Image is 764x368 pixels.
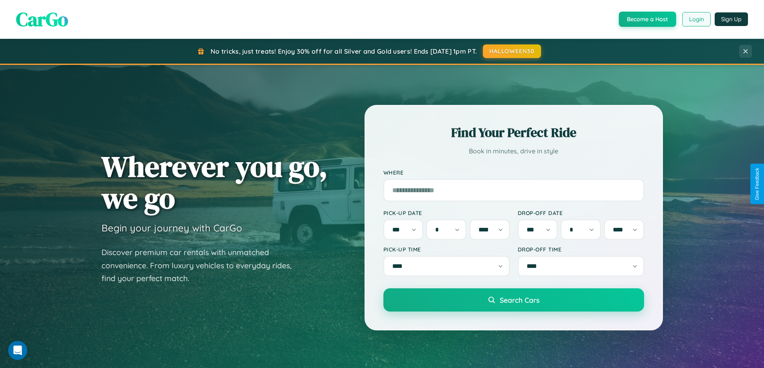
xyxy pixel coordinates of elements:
[211,47,477,55] span: No tricks, just treats! Enjoy 30% off for all Silver and Gold users! Ends [DATE] 1pm PT.
[383,169,644,176] label: Where
[8,341,27,360] iframe: Intercom live chat
[682,12,711,26] button: Login
[101,222,242,234] h3: Begin your journey with CarGo
[101,246,302,285] p: Discover premium car rentals with unmatched convenience. From luxury vehicles to everyday rides, ...
[383,246,510,253] label: Pick-up Time
[483,44,541,58] button: HALLOWEEN30
[619,12,676,27] button: Become a Host
[383,288,644,312] button: Search Cars
[518,246,644,253] label: Drop-off Time
[500,296,539,304] span: Search Cars
[715,12,748,26] button: Sign Up
[383,209,510,216] label: Pick-up Date
[383,124,644,141] h2: Find Your Perfect Ride
[101,151,328,214] h1: Wherever you go, we go
[16,6,68,32] span: CarGo
[754,168,760,200] div: Give Feedback
[518,209,644,216] label: Drop-off Date
[383,145,644,157] p: Book in minutes, drive in style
